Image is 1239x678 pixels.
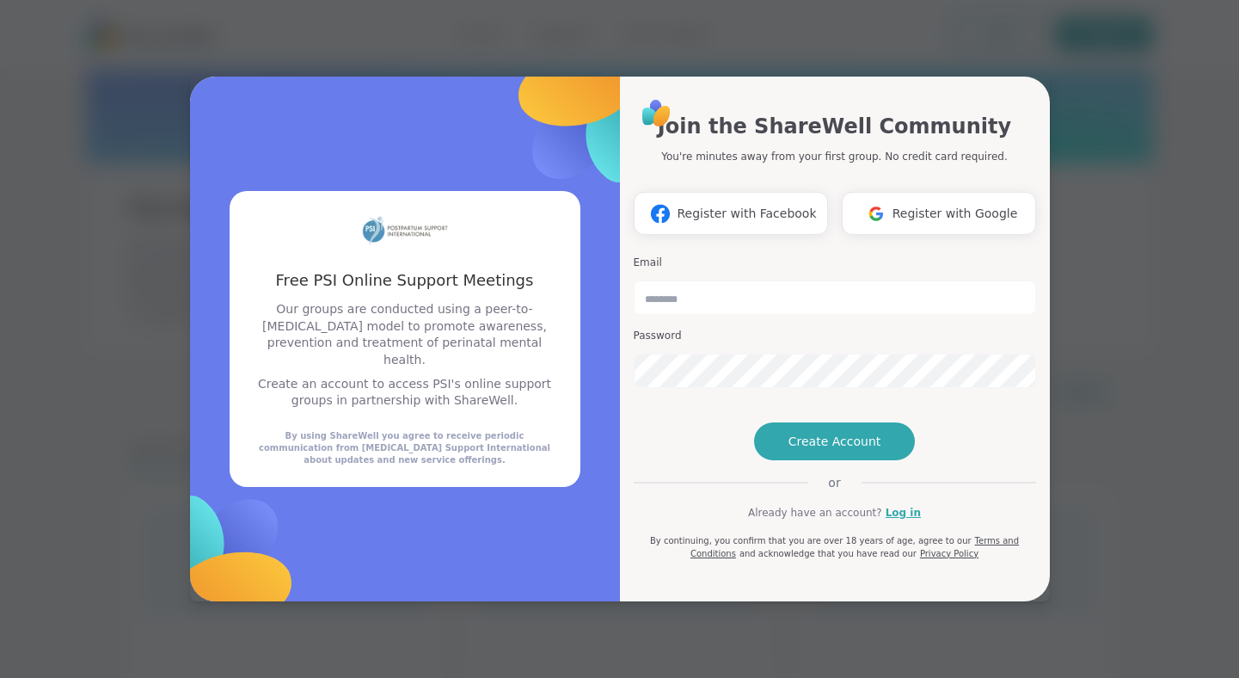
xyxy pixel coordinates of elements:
p: Create an account to access PSI's online support groups in partnership with ShareWell. [250,376,560,410]
img: ShareWell Logomark [860,198,892,230]
h3: Email [634,256,1036,270]
img: ShareWell Logo [637,94,676,133]
div: By using ShareWell you agree to receive periodic communication from [MEDICAL_DATA] Support Intern... [250,430,560,466]
p: You're minutes away from your first group. No credit card required. [661,149,1007,164]
img: ShareWell Logomark [644,198,677,230]
span: Already have an account? [748,505,882,521]
a: Terms and Conditions [690,536,1019,558]
h3: Free PSI Online Support Meetings [250,269,560,291]
button: Register with Google [842,192,1036,235]
button: Register with Facebook [634,192,828,235]
p: Our groups are conducted using a peer-to-[MEDICAL_DATA] model to promote awareness, prevention an... [250,301,560,368]
span: and acknowledge that you have read our [739,549,917,558]
span: Register with Facebook [677,205,816,223]
h1: Join the ShareWell Community [658,111,1011,142]
button: Create Account [754,422,916,460]
span: Create Account [788,433,881,450]
a: Log in [886,505,921,521]
span: Register with Google [892,205,1018,223]
span: or [807,474,861,491]
img: partner logo [362,212,448,249]
a: Privacy Policy [920,549,978,558]
h3: Password [634,329,1036,343]
span: By continuing, you confirm that you are over 18 years of age, agree to our [650,536,972,545]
